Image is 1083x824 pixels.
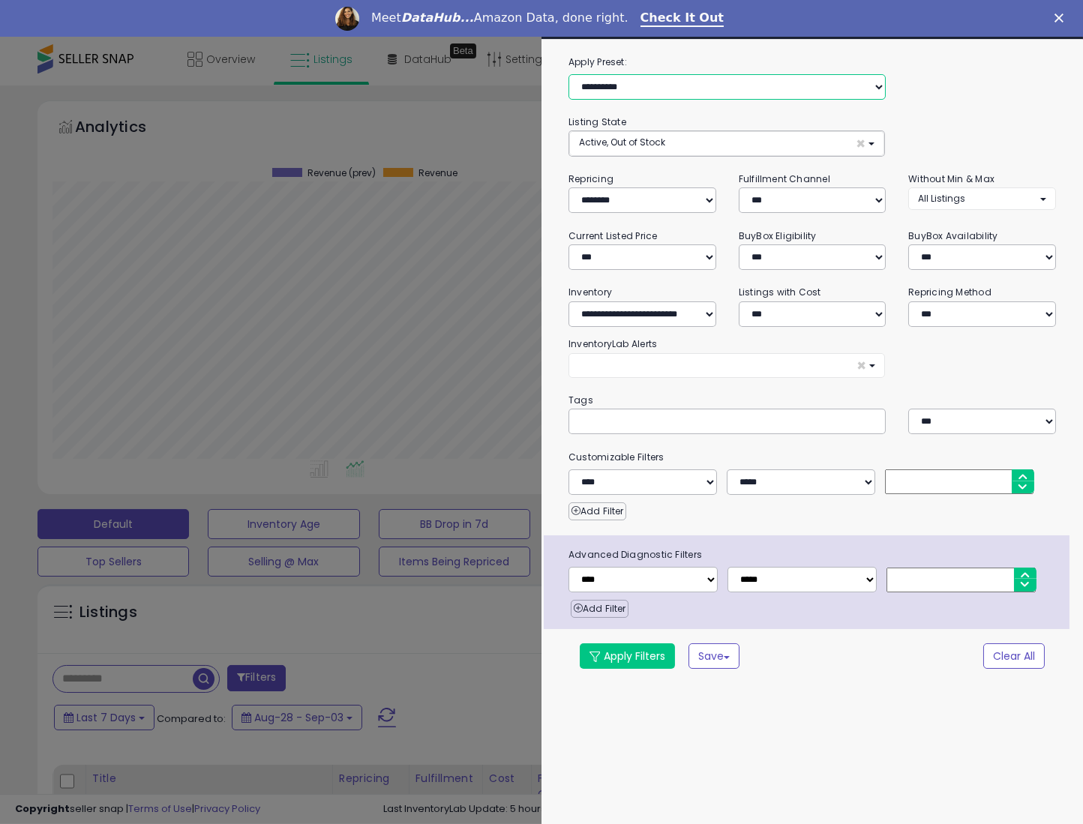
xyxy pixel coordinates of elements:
[401,10,474,25] i: DataHub...
[856,358,866,373] span: ×
[908,187,1056,209] button: All Listings
[856,136,865,151] span: ×
[557,547,1069,563] span: Advanced Diagnostic Filters
[571,600,628,618] button: Add Filter
[908,286,991,298] small: Repricing Method
[569,131,884,156] button: Active, Out of Stock ×
[1054,13,1069,22] div: Close
[568,172,613,185] small: Repricing
[983,643,1045,669] button: Clear All
[688,643,739,669] button: Save
[568,229,657,242] small: Current Listed Price
[640,10,724,27] a: Check It Out
[739,229,817,242] small: BuyBox Eligibility
[371,10,628,25] div: Meet Amazon Data, done right.
[568,286,612,298] small: Inventory
[908,172,994,185] small: Without Min & Max
[579,136,665,148] span: Active, Out of Stock
[568,353,885,378] button: ×
[568,337,657,350] small: InventoryLab Alerts
[739,172,830,185] small: Fulfillment Channel
[568,115,626,128] small: Listing State
[739,286,821,298] small: Listings with Cost
[908,229,997,242] small: BuyBox Availability
[568,502,626,520] button: Add Filter
[918,192,965,205] span: All Listings
[557,449,1067,466] small: Customizable Filters
[580,643,675,669] button: Apply Filters
[335,7,359,31] img: Profile image for Georgie
[557,54,1067,70] label: Apply Preset:
[557,392,1067,409] small: Tags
